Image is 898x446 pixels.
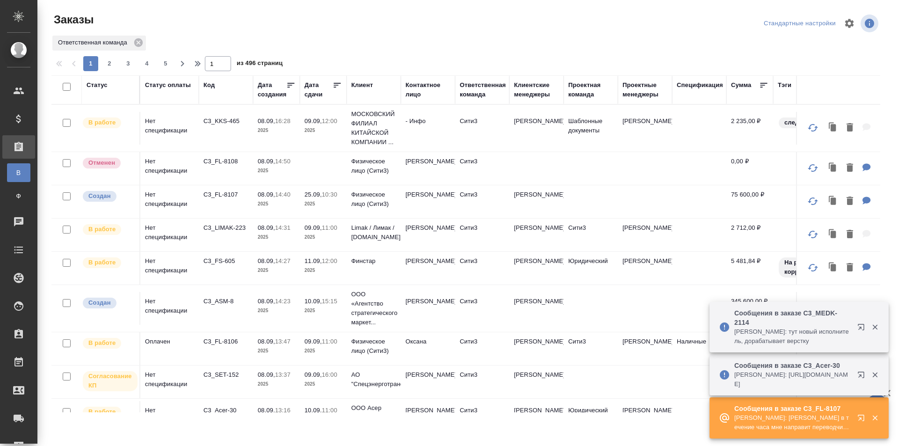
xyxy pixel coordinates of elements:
div: Клиентские менеджеры [514,80,559,99]
p: В работе [88,338,116,348]
td: [PERSON_NAME] [509,292,564,325]
div: Сумма [731,80,751,90]
p: 12:00 [322,257,337,264]
div: split button [761,16,838,31]
p: Отменен [88,158,115,168]
p: 09.09, [304,371,322,378]
p: 2025 [258,266,295,275]
div: Выставляется автоматически при создании заказа [82,190,135,203]
a: Ф [7,187,30,205]
span: 2 [102,59,117,68]
td: Сити3 [455,332,509,365]
p: 2025 [304,380,342,389]
p: C3_FL-8107 [203,190,248,199]
div: Код [203,80,215,90]
td: - Инфо [401,112,455,145]
td: 2 712,00 ₽ [726,219,773,251]
p: ООО «Агентство стратегического маркет... [351,290,396,327]
p: 14:31 [275,224,290,231]
button: Обновить [802,117,824,139]
p: 2025 [258,166,295,175]
td: [PERSON_NAME] [509,112,564,145]
p: 11:00 [322,338,337,345]
button: Удалить [842,118,858,138]
p: 13:16 [275,407,290,414]
td: Юридический [564,401,618,434]
td: [PERSON_NAME] [618,219,672,251]
button: Клонировать [824,118,842,138]
p: Физическое лицо (Сити3) [351,190,396,209]
p: 08.09, [258,407,275,414]
p: В работе [88,258,116,267]
button: 2 [102,56,117,71]
button: Клонировать [824,192,842,211]
td: Оплачен [140,332,199,365]
td: Сити3 [455,185,509,218]
div: Выставляется автоматически при создании заказа [82,297,135,309]
p: 2025 [258,233,295,242]
div: следить, ВУ [778,117,881,129]
p: Сообщения в заказе C3_Acer-30 [734,361,851,370]
p: 2025 [304,199,342,209]
button: Закрыть [865,414,884,422]
p: Согласование КП [88,372,132,390]
span: 4 [139,59,154,68]
p: 14:23 [275,298,290,305]
td: Нет спецификации [140,366,199,398]
td: [PERSON_NAME] [401,366,455,398]
td: Нет спецификации [140,219,199,251]
div: Выставляет ПМ после принятия заказа от КМа [82,223,135,236]
p: 15:15 [322,298,337,305]
td: Сити3 [564,332,618,365]
button: Клонировать [824,225,842,244]
div: Дата создания [258,80,286,99]
p: 14:50 [275,158,290,165]
td: [PERSON_NAME] [509,332,564,365]
span: Ф [12,191,26,201]
td: Сити3 [455,152,509,185]
button: Обновить [802,157,824,179]
td: [PERSON_NAME] [509,366,564,398]
div: Ответственная команда [460,80,506,99]
button: Клонировать [824,299,842,318]
p: Физическое лицо (Сити3) [351,337,396,356]
p: C3_LIMAK-223 [203,223,248,233]
p: 25.09, [304,191,322,198]
div: Тэги [778,80,791,90]
p: [PERSON_NAME]: тут новый исполнитель, дорабатывает верстку [734,327,851,346]
span: Заказы [51,12,94,27]
p: 08.09, [258,298,275,305]
div: Статус оплаты [145,80,191,90]
button: Открыть в новой вкладке [852,409,874,431]
p: [PERSON_NAME]: [URL][DOMAIN_NAME] [734,370,851,389]
button: Закрыть [865,371,884,379]
p: C3_FL-8106 [203,337,248,346]
p: ООО Асер Маркетинг Сервисиз [351,403,396,431]
p: Создан [88,191,111,201]
td: Юридический [564,252,618,285]
button: Клонировать [824,159,842,178]
button: Закрыть [865,323,884,331]
button: Обновить [802,297,824,319]
button: Удалить [842,225,858,244]
td: Оксана [401,332,455,365]
span: 3 [121,59,136,68]
p: 2025 [258,380,295,389]
div: Статус [87,80,108,90]
button: Для КМ: будет еще апостиль и документ будет с нз заверением (изначальный документ) будет небольшо... [858,258,876,278]
div: Выставляет ПМ после принятия заказа от КМа [82,337,135,350]
td: Сити3 [564,219,618,251]
p: 2025 [258,199,295,209]
button: Удалить [842,192,858,211]
p: 08.09, [258,257,275,264]
span: Настроить таблицу [838,12,861,35]
td: [PERSON_NAME] [401,252,455,285]
p: 11.09, [304,257,322,264]
p: 10.09, [304,298,322,305]
p: Создан [88,298,111,307]
p: 09.09, [304,338,322,345]
span: 5 [158,59,173,68]
p: 10.09, [304,407,322,414]
p: 16:00 [322,371,337,378]
td: [PERSON_NAME] [509,185,564,218]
